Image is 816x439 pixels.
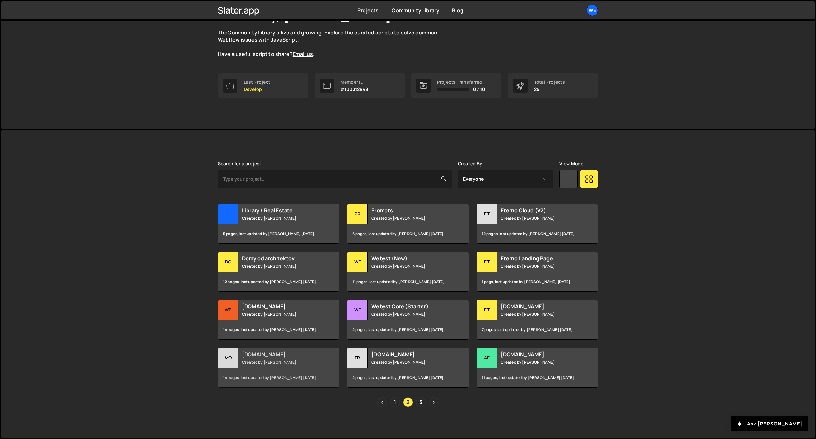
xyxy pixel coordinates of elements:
a: We [587,5,598,16]
a: ae [DOMAIN_NAME] Created by [PERSON_NAME] 11 pages, last updated by [PERSON_NAME] [DATE] [477,348,598,388]
p: 25 [534,87,565,92]
div: Pr [347,204,368,224]
h2: Library / Real Estate [242,207,320,214]
a: We Webyst (New) Created by [PERSON_NAME] 11 pages, last updated by [PERSON_NAME] [DATE] [347,252,469,292]
div: 12 pages, last updated by [PERSON_NAME] [DATE] [477,224,598,243]
label: Created By [458,161,482,166]
h2: [DOMAIN_NAME] [371,351,449,358]
div: fr [347,348,368,368]
button: Ask [PERSON_NAME] [731,416,808,431]
h2: [DOMAIN_NAME] [242,351,320,358]
small: Created by [PERSON_NAME] [371,311,449,317]
p: The is live and growing. Explore the curated scripts to solve common Webflow issues with JavaScri... [218,29,450,58]
label: Search for a project [218,161,261,166]
div: 12 pages, last updated by [PERSON_NAME] [DATE] [218,272,339,291]
a: Previous page [377,397,387,407]
a: et [DOMAIN_NAME] Created by [PERSON_NAME] 7 pages, last updated by [PERSON_NAME] [DATE] [477,300,598,340]
div: We [347,252,368,272]
small: Created by [PERSON_NAME] [501,263,578,269]
span: 0 / 10 [473,87,485,92]
a: Li Library / Real Estate Created by [PERSON_NAME] 5 pages, last updated by [PERSON_NAME] [DATE] [218,204,339,244]
a: Community Library [392,7,439,14]
small: Created by [PERSON_NAME] [501,311,578,317]
a: Page 1 [390,397,400,407]
a: Next page [429,397,439,407]
small: Created by [PERSON_NAME] [242,359,320,365]
a: Projects [357,7,379,14]
p: Develop [244,87,270,92]
div: et [477,300,497,320]
a: Page 3 [416,397,426,407]
small: Created by [PERSON_NAME] [371,215,449,221]
small: Created by [PERSON_NAME] [501,359,578,365]
div: Projects Transferred [437,80,485,85]
h2: Prompts [371,207,449,214]
h2: Eterno Landing Page [501,255,578,262]
div: Do [218,252,238,272]
div: 2 pages, last updated by [PERSON_NAME] [DATE] [347,320,468,339]
div: 2 pages, last updated by [PERSON_NAME] [DATE] [347,368,468,387]
div: Pagination [218,397,598,407]
div: Li [218,204,238,224]
h2: Domy od architektov [242,255,320,262]
div: 11 pages, last updated by [PERSON_NAME] [DATE] [477,368,598,387]
input: Type your project... [218,170,452,188]
small: Created by [PERSON_NAME] [242,311,320,317]
div: 11 pages, last updated by [PERSON_NAME] [DATE] [347,272,468,291]
div: ae [477,348,497,368]
small: Created by [PERSON_NAME] [242,263,320,269]
a: Blog [452,7,463,14]
div: 7 pages, last updated by [PERSON_NAME] [DATE] [477,320,598,339]
h2: [DOMAIN_NAME] [501,351,578,358]
h2: [DOMAIN_NAME] [242,303,320,310]
a: We Webyst Core (Starter) Created by [PERSON_NAME] 2 pages, last updated by [PERSON_NAME] [DATE] [347,300,469,340]
div: 14 pages, last updated by [PERSON_NAME] [DATE] [218,320,339,339]
a: mo [DOMAIN_NAME] Created by [PERSON_NAME] 14 pages, last updated by [PERSON_NAME] [DATE] [218,348,339,388]
a: Last Project Develop [218,73,308,98]
div: 1 page, last updated by [PERSON_NAME] [DATE] [477,272,598,291]
a: Pr Prompts Created by [PERSON_NAME] 6 pages, last updated by [PERSON_NAME] [DATE] [347,204,469,244]
a: Et Eterno Cloud (V2) Created by [PERSON_NAME] 12 pages, last updated by [PERSON_NAME] [DATE] [477,204,598,244]
h2: [DOMAIN_NAME] [501,303,578,310]
small: Created by [PERSON_NAME] [242,215,320,221]
p: #100312948 [340,87,369,92]
div: 14 pages, last updated by [PERSON_NAME] [DATE] [218,368,339,387]
label: View Mode [559,161,583,166]
small: Created by [PERSON_NAME] [371,359,449,365]
small: Created by [PERSON_NAME] [371,263,449,269]
div: Total Projects [534,80,565,85]
a: Et Eterno Landing Page Created by [PERSON_NAME] 1 page, last updated by [PERSON_NAME] [DATE] [477,252,598,292]
h2: Eterno Cloud (V2) [501,207,578,214]
div: 5 pages, last updated by [PERSON_NAME] [DATE] [218,224,339,243]
h2: Webyst Core (Starter) [371,303,449,310]
a: fr [DOMAIN_NAME] Created by [PERSON_NAME] 2 pages, last updated by [PERSON_NAME] [DATE] [347,348,469,388]
div: We [347,300,368,320]
div: 6 pages, last updated by [PERSON_NAME] [DATE] [347,224,468,243]
a: we [DOMAIN_NAME] Created by [PERSON_NAME] 14 pages, last updated by [PERSON_NAME] [DATE] [218,300,339,340]
div: we [218,300,238,320]
a: Community Library [228,29,275,36]
a: Do Domy od architektov Created by [PERSON_NAME] 12 pages, last updated by [PERSON_NAME] [DATE] [218,252,339,292]
h2: Webyst (New) [371,255,449,262]
div: Et [477,204,497,224]
div: Member ID [340,80,369,85]
div: Last Project [244,80,270,85]
div: Et [477,252,497,272]
a: Email us [293,51,313,58]
small: Created by [PERSON_NAME] [501,215,578,221]
div: mo [218,348,238,368]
